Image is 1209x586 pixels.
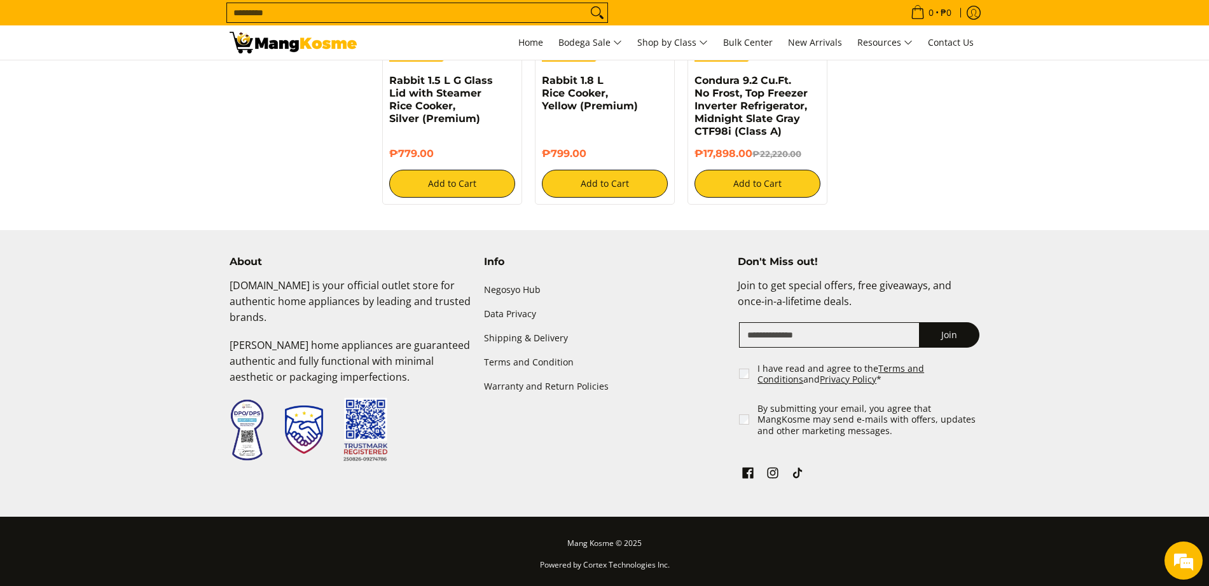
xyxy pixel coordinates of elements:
[928,36,974,48] span: Contact Us
[285,405,323,454] img: Trustmark Seal
[907,6,955,20] span: •
[739,464,757,486] a: See Mang Kosme on Facebook
[484,278,726,302] a: Negosyo Hub
[764,464,782,486] a: See Mang Kosme on Instagram
[343,398,388,462] img: Trustmark QR
[757,403,981,437] label: By submitting your email, you agree that MangKosme may send e-mails with offers, updates and othe...
[857,35,913,51] span: Resources
[782,25,848,60] a: New Arrivals
[542,170,668,198] button: Add to Cart
[230,32,357,53] img: Your Shopping Cart | Mang Kosme
[484,374,726,399] a: Warranty and Return Policies
[484,256,726,268] h4: Info
[6,347,242,392] textarea: Type your message and hit 'Enter'
[558,35,622,51] span: Bodega Sale
[484,326,726,350] a: Shipping & Delivery
[738,256,979,268] h4: Don't Miss out!
[209,6,239,37] div: Minimize live chat window
[631,25,714,60] a: Shop by Class
[552,25,628,60] a: Bodega Sale
[717,25,779,60] a: Bulk Center
[74,160,176,289] span: We're online!
[230,256,471,268] h4: About
[757,363,981,385] label: I have read and agree to the and *
[389,74,493,125] a: Rabbit 1.5 L G Glass Lid with Steamer Rice Cooker, Silver (Premium)
[757,362,924,386] a: Terms and Conditions
[738,278,979,322] p: Join to get special offers, free giveaways, and once-in-a-lifetime deals.
[637,35,708,51] span: Shop by Class
[922,25,980,60] a: Contact Us
[370,25,980,60] nav: Main Menu
[230,399,265,461] img: Data Privacy Seal
[939,8,953,17] span: ₱0
[230,337,471,397] p: [PERSON_NAME] home appliances are guaranteed authentic and fully functional with minimal aestheti...
[230,536,980,558] p: Mang Kosme © 2025
[694,74,808,137] a: Condura 9.2 Cu.Ft. No Frost, Top Freezer Inverter Refrigerator, Midnight Slate Gray CTF98i (Class A)
[694,170,820,198] button: Add to Cart
[927,8,936,17] span: 0
[542,74,638,112] a: Rabbit 1.8 L Rice Cooker, Yellow (Premium)
[788,36,842,48] span: New Arrivals
[389,147,515,160] h6: ₱779.00
[484,350,726,374] a: Terms and Condition
[723,36,773,48] span: Bulk Center
[587,3,607,22] button: Search
[66,71,214,88] div: Chat with us now
[518,36,543,48] span: Home
[230,557,980,580] p: Powered by Cortex Technologies Inc.
[512,25,549,60] a: Home
[230,278,471,337] p: [DOMAIN_NAME] is your official outlet store for authentic home appliances by leading and trusted ...
[542,147,668,160] h6: ₱799.00
[919,322,979,348] button: Join
[851,25,919,60] a: Resources
[694,147,820,160] h6: ₱17,898.00
[820,373,876,385] a: Privacy Policy
[789,464,806,486] a: See Mang Kosme on TikTok
[389,170,515,198] button: Add to Cart
[752,149,801,159] del: ₱22,220.00
[484,302,726,326] a: Data Privacy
